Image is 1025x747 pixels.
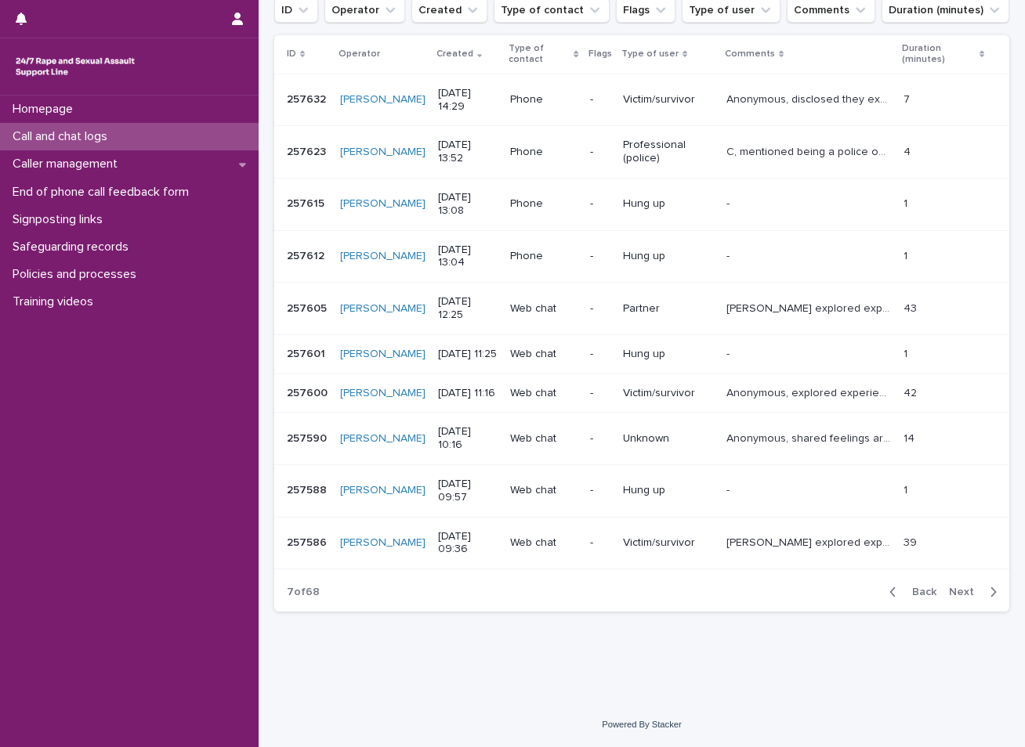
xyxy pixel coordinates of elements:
[590,250,610,263] p: -
[726,345,733,361] p: -
[274,334,1009,373] tr: 257601257601 [PERSON_NAME] [DATE] 11:25Web chat-Hung up-- 11
[904,194,911,211] p: 1
[340,250,426,263] a: [PERSON_NAME]
[510,146,578,159] p: Phone
[438,425,498,452] p: [DATE] 10:16
[510,250,578,263] p: Phone
[623,484,714,497] p: Hung up
[590,536,610,550] p: -
[287,533,330,550] p: 257586
[287,481,330,497] p: 257588
[287,345,328,361] p: 257601
[509,40,570,69] p: Type of contact
[436,45,473,63] p: Created
[904,143,914,159] p: 4
[438,478,498,504] p: [DATE] 09:57
[340,484,426,497] a: [PERSON_NAME]
[590,348,610,361] p: -
[438,139,498,165] p: [DATE] 13:52
[274,283,1009,335] tr: 257605257605 [PERSON_NAME] [DATE] 12:25Web chat-Partner[PERSON_NAME] explored experience of S.V b...
[6,185,201,200] p: End of phone call feedback form
[340,348,426,361] a: [PERSON_NAME]
[590,302,610,316] p: -
[274,373,1009,413] tr: 257600257600 [PERSON_NAME] [DATE] 11:16Web chat-Victim/survivorAnonymous, explored experience of ...
[623,302,714,316] p: Partner
[621,45,679,63] p: Type of user
[13,51,138,82] img: rhQMoQhaT3yELyF149Cw
[438,87,498,114] p: [DATE] 14:29
[274,74,1009,126] tr: 257632257632 [PERSON_NAME] [DATE] 14:29Phone-Victim/survivorAnonymous, disclosed they experienced...
[949,586,983,597] span: Next
[340,93,426,106] a: [PERSON_NAME]
[602,720,681,729] a: Powered By Stacker
[274,178,1009,230] tr: 257615257615 [PERSON_NAME] [DATE] 13:08Phone-Hung up-- 11
[438,244,498,270] p: [DATE] 13:04
[438,530,498,557] p: [DATE] 09:36
[274,126,1009,179] tr: 257623257623 [PERSON_NAME] [DATE] 13:52Phone-Professional (police)C, mentioned being a police off...
[510,484,578,497] p: Web chat
[510,432,578,446] p: Web chat
[287,247,328,263] p: 257612
[340,387,426,400] a: [PERSON_NAME]
[6,102,85,117] p: Homepage
[340,302,426,316] a: [PERSON_NAME]
[904,345,911,361] p: 1
[590,146,610,159] p: -
[726,384,895,400] p: Anonymous, explored experience of S.V of their partner and a girl when he was on holiday. Visitor...
[6,212,115,227] p: Signposting links
[6,240,141,254] p: Safeguarding records
[510,302,578,316] p: Web chat
[339,45,380,63] p: Operator
[510,93,578,106] p: Phone
[590,93,610,106] p: -
[590,197,610,211] p: -
[590,387,610,400] p: -
[438,191,498,218] p: [DATE] 13:08
[438,387,498,400] p: [DATE] 11:16
[877,585,943,599] button: Back
[903,586,936,597] span: Back
[510,536,578,550] p: Web chat
[623,139,714,165] p: Professional (police)
[6,267,149,282] p: Policies and processes
[287,384,331,400] p: 257600
[725,45,775,63] p: Comments
[287,45,296,63] p: ID
[623,250,714,263] p: Hung up
[340,197,426,211] a: [PERSON_NAME]
[510,387,578,400] p: Web chat
[904,247,911,263] p: 1
[623,348,714,361] p: Hung up
[904,429,918,446] p: 14
[287,194,328,211] p: 257615
[623,93,714,106] p: Victim/survivor
[904,90,913,106] p: 7
[623,197,714,211] p: Hung up
[274,413,1009,465] tr: 257590257590 [PERSON_NAME] [DATE] 10:16Web chat-UnknownAnonymous, shared feelings around disclosu...
[287,90,329,106] p: 257632
[726,299,895,316] p: Jayne explored experience of S.V by husband, visitor explored feelings around trauma responses fr...
[904,481,911,497] p: 1
[287,429,330,446] p: 257590
[438,348,498,361] p: [DATE] 11:25
[438,295,498,322] p: [DATE] 12:25
[623,536,714,550] p: Victim/survivor
[510,348,578,361] p: Web chat
[904,299,920,316] p: 43
[902,40,975,69] p: Duration (minutes)
[6,294,106,309] p: Training videos
[589,45,612,63] p: Flags
[590,484,610,497] p: -
[590,432,610,446] p: -
[6,129,120,144] p: Call and chat logs
[904,533,920,550] p: 39
[726,247,733,263] p: -
[623,432,714,446] p: Unknown
[287,143,329,159] p: 257623
[287,299,330,316] p: 257605
[274,464,1009,517] tr: 257588257588 [PERSON_NAME] [DATE] 09:57Web chat-Hung up-- 11
[274,517,1009,569] tr: 257586257586 [PERSON_NAME] [DATE] 09:36Web chat-Victim/survivor[PERSON_NAME] explored experience ...
[904,384,920,400] p: 42
[623,387,714,400] p: Victim/survivor
[340,432,426,446] a: [PERSON_NAME]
